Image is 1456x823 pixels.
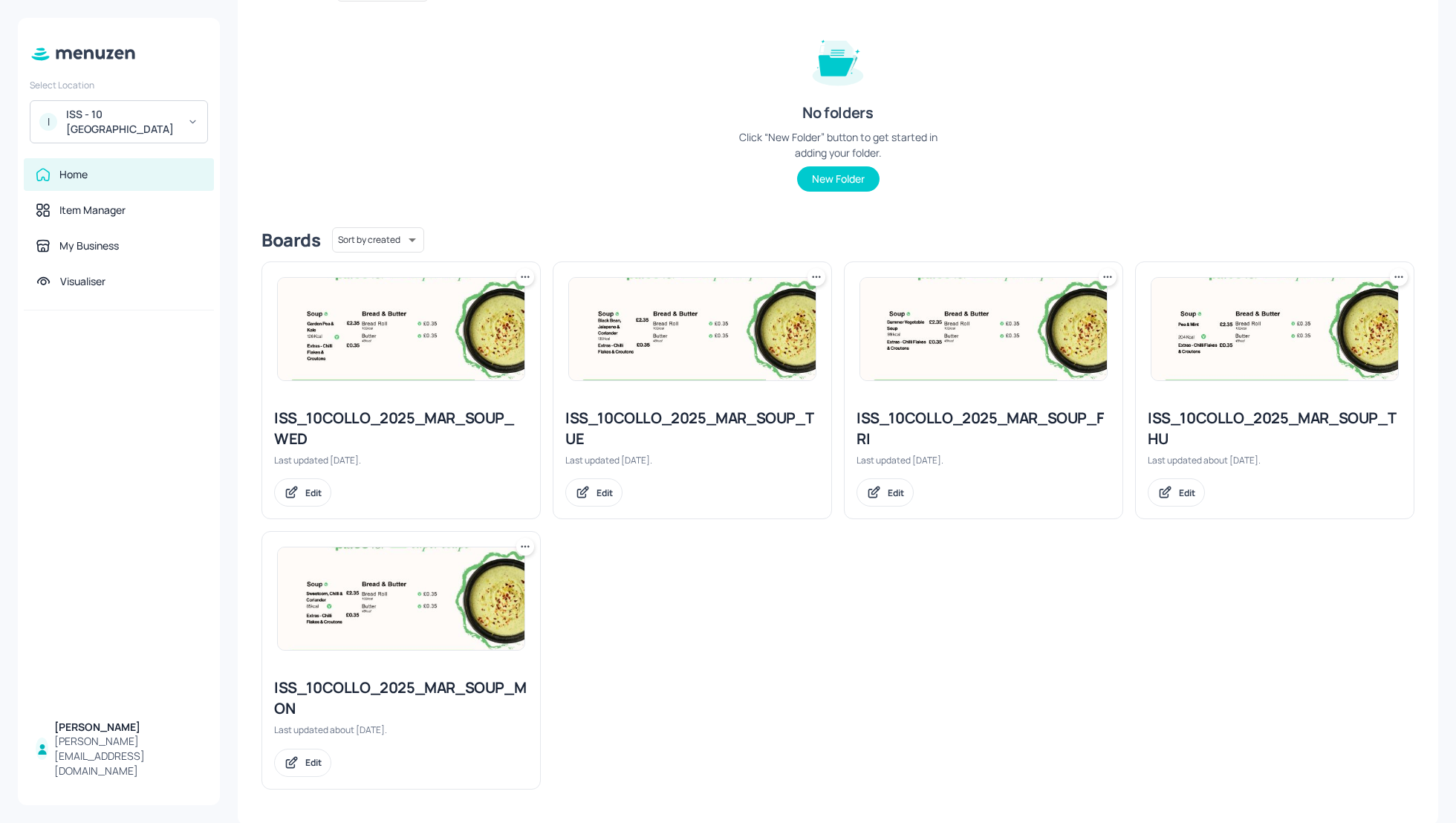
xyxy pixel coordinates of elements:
div: No folders [802,103,873,123]
div: ISS_10COLLO_2025_MAR_SOUP_THU [1148,408,1402,449]
div: Last updated about [DATE]. [1148,454,1402,466]
div: Last updated about [DATE]. [274,723,528,736]
div: I [39,113,57,131]
div: [PERSON_NAME] [54,720,202,735]
div: [PERSON_NAME][EMAIL_ADDRESS][DOMAIN_NAME] [54,734,202,778]
button: New Folder [797,166,880,192]
img: 2025-07-25-1753430910199jbovif6y6od.jpeg [860,278,1107,380]
div: Edit [597,487,613,499]
div: Home [59,167,88,182]
div: Edit [1179,487,1195,499]
div: Boards [261,228,320,252]
div: My Business [59,238,119,253]
div: Last updated [DATE]. [274,454,528,466]
div: Sort by created [332,225,424,255]
div: ISS_10COLLO_2025_MAR_SOUP_TUE [565,408,819,449]
div: Select Location [30,79,208,91]
div: ISS_10COLLO_2025_MAR_SOUP_FRI [857,408,1111,449]
div: ISS_10COLLO_2025_MAR_SOUP_MON [274,677,528,719]
div: Edit [888,487,904,499]
img: folder-empty [801,22,875,97]
div: Last updated [DATE]. [565,454,819,466]
div: ISS_10COLLO_2025_MAR_SOUP_WED [274,408,528,449]
div: Edit [305,756,322,769]
img: 2025-08-20-1755677694963ukaqere2sc.jpeg [278,278,524,380]
div: Edit [305,487,322,499]
img: 2025-07-17-1752751822869hlv2mpplrmh.jpeg [1151,278,1398,380]
div: ISS - 10 [GEOGRAPHIC_DATA] [66,107,178,137]
div: Last updated [DATE]. [857,454,1111,466]
div: Visualiser [60,274,105,289]
img: 2025-07-21-1753092881332bd8klnyqh3v.jpeg [278,547,524,650]
div: Click “New Folder” button to get started in adding your folder. [727,129,949,160]
div: Item Manager [59,203,126,218]
img: 2025-08-12-1754986775310i1zaunwo57p.jpeg [569,278,816,380]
